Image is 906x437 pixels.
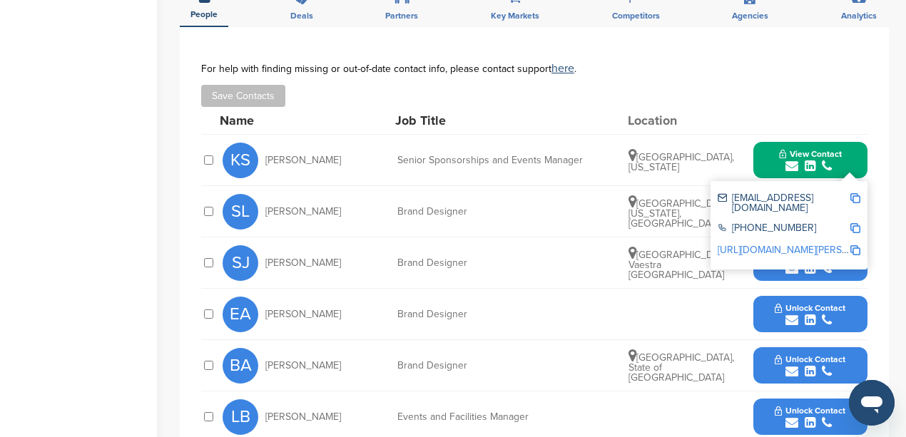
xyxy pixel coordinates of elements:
span: Unlock Contact [775,354,845,364]
span: [PERSON_NAME] [265,258,341,268]
span: [PERSON_NAME] [265,207,341,217]
span: SL [223,194,258,230]
span: [GEOGRAPHIC_DATA], State of [GEOGRAPHIC_DATA] [628,351,734,384]
span: [GEOGRAPHIC_DATA], Vaestra [GEOGRAPHIC_DATA] [628,249,734,281]
span: SJ [223,245,258,281]
iframe: Button to launch messaging window [849,380,895,426]
span: Key Markets [491,11,539,20]
img: Copy [850,193,860,203]
span: Agencies [732,11,768,20]
div: Location [628,114,735,127]
img: Copy [850,245,860,255]
div: Job Title [395,114,609,127]
div: Events and Facilities Manager [397,412,611,422]
span: BA [223,348,258,384]
button: Save Contacts [201,85,285,107]
span: [GEOGRAPHIC_DATA], [US_STATE] [628,151,734,173]
button: Unlock Contact [758,293,862,336]
span: LB [223,399,258,435]
div: Brand Designer [397,258,611,268]
span: Deals [290,11,313,20]
div: Brand Designer [397,207,611,217]
span: [GEOGRAPHIC_DATA], [US_STATE], [GEOGRAPHIC_DATA] [628,197,734,230]
span: KS [223,143,258,178]
span: Analytics [841,11,877,20]
div: [EMAIL_ADDRESS][DOMAIN_NAME] [718,193,850,213]
span: Unlock Contact [775,406,845,416]
img: Copy [850,223,860,233]
span: View Contact [779,149,842,159]
div: [PHONE_NUMBER] [718,223,850,235]
div: Brand Designer [397,309,611,319]
span: [PERSON_NAME] [265,361,341,371]
span: EA [223,297,258,332]
div: Brand Designer [397,361,611,371]
span: [PERSON_NAME] [265,309,341,319]
button: View Contact [762,139,859,182]
div: Senior Sponsorships and Events Manager [397,155,611,165]
div: Name [220,114,377,127]
span: Competitors [612,11,660,20]
span: People [190,10,218,19]
div: For help with finding missing or out-of-date contact info, please contact support . [201,63,867,74]
span: [PERSON_NAME] [265,412,341,422]
a: [URL][DOMAIN_NAME][PERSON_NAME] [718,244,892,256]
span: Partners [385,11,418,20]
span: [PERSON_NAME] [265,155,341,165]
span: Unlock Contact [775,303,845,313]
a: here [551,61,574,76]
button: Unlock Contact [758,344,862,387]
